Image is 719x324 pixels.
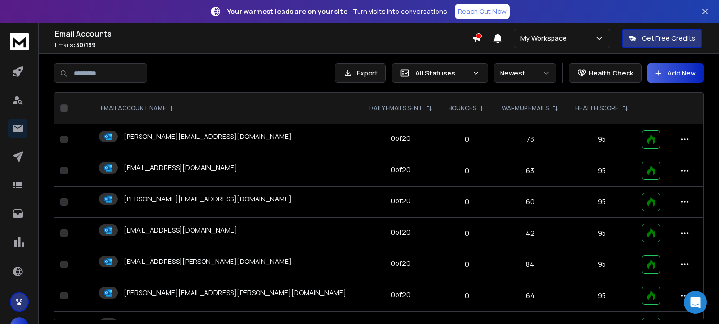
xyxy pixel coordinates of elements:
[589,68,633,78] p: Health Check
[391,290,411,299] div: 0 of 20
[647,63,704,83] button: Add New
[124,257,292,266] p: [EMAIL_ADDRESS][PERSON_NAME][DOMAIN_NAME]
[458,7,507,16] p: Reach Out Now
[446,135,488,144] p: 0
[494,218,567,249] td: 42
[567,280,637,312] td: 95
[55,41,472,49] p: Emails :
[567,218,637,249] td: 95
[642,34,695,43] p: Get Free Credits
[101,104,176,112] div: EMAIL ACCOUNT NAME
[575,104,618,112] p: HEALTH SCORE
[494,187,567,218] td: 60
[494,249,567,280] td: 84
[567,124,637,155] td: 95
[494,124,567,155] td: 73
[124,225,237,235] p: [EMAIL_ADDRESS][DOMAIN_NAME]
[502,104,549,112] p: WARMUP EMAILS
[446,228,488,238] p: 0
[10,33,29,50] img: logo
[567,187,637,218] td: 95
[520,34,571,43] p: My Workspace
[391,227,411,237] div: 0 of 20
[567,155,637,187] td: 95
[446,166,488,175] p: 0
[446,260,488,269] p: 0
[449,104,476,112] p: BOUNCES
[369,104,423,112] p: DAILY EMAILS SENT
[227,7,347,16] strong: Your warmest leads are on your site
[76,41,96,49] span: 50 / 199
[446,291,488,300] p: 0
[446,197,488,207] p: 0
[227,7,447,16] p: – Turn visits into conversations
[124,194,292,204] p: [PERSON_NAME][EMAIL_ADDRESS][DOMAIN_NAME]
[124,132,292,141] p: [PERSON_NAME][EMAIL_ADDRESS][DOMAIN_NAME]
[494,280,567,312] td: 64
[124,288,346,298] p: [PERSON_NAME][EMAIL_ADDRESS][PERSON_NAME][DOMAIN_NAME]
[455,4,510,19] a: Reach Out Now
[391,259,411,268] div: 0 of 20
[55,28,472,39] h1: Email Accounts
[494,155,567,187] td: 63
[391,134,411,143] div: 0 of 20
[391,196,411,206] div: 0 of 20
[391,165,411,174] div: 0 of 20
[569,63,642,83] button: Health Check
[494,63,556,83] button: Newest
[415,68,468,78] p: All Statuses
[124,163,237,173] p: [EMAIL_ADDRESS][DOMAIN_NAME]
[335,63,386,83] button: Export
[567,249,637,280] td: 95
[684,291,707,314] div: Open Intercom Messenger
[622,29,702,48] button: Get Free Credits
